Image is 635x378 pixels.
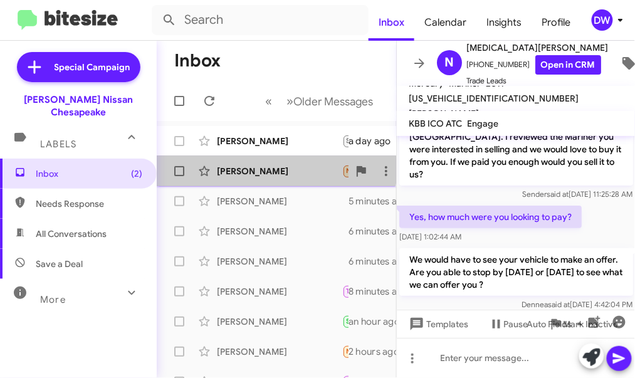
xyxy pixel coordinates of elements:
span: Needs Response [36,197,142,210]
div: DW [592,9,613,31]
span: Templates [407,313,469,335]
span: Older Messages [294,95,374,108]
span: « [266,93,273,109]
div: [PERSON_NAME] [217,165,342,177]
div: 2 hours ago [349,345,409,358]
div: 5 minutes ago [349,195,419,207]
span: [DATE] 1:02:44 AM [399,232,461,241]
div: 6 minutes ago [349,255,419,268]
span: Dennea [DATE] 4:42:04 PM [522,300,632,309]
div: Yes sir! We appreciate everyone's help in getting this vehicle for us. Big Al is the best! We are... [342,314,349,328]
a: Calendar [414,4,476,41]
span: Auto Fields [527,313,587,335]
p: We would have to see your vehicle to make an offer. Are you able to stop by [DATE] or [DATE] to s... [399,248,633,296]
div: Yes [342,164,349,178]
span: N [444,53,454,73]
a: Profile [532,4,581,41]
span: Trade Leads [467,75,609,87]
span: Sender [DATE] 11:25:28 AM [522,189,632,199]
span: [PERSON_NAME] [409,108,480,119]
div: [PERSON_NAME] [217,255,342,268]
span: Labels [40,139,76,150]
a: Open in CRM [535,55,601,75]
div: [PERSON_NAME] [217,345,342,358]
span: Inbox [36,167,142,180]
div: a day ago [349,135,401,147]
div: Yes [342,225,349,238]
span: KBB ICO ATC [409,118,463,129]
button: Next [280,88,381,114]
div: 8 minutes ago [349,285,419,298]
span: [US_VEHICLE_IDENTIFICATION_NUMBER] [409,93,579,104]
div: [PERSON_NAME] [217,285,342,298]
div: My apologies, it isn't up to us [342,195,349,207]
div: Hi [PERSON_NAME] my name is [PERSON_NAME], I had applied with you all a while back for a vehicle,... [342,134,349,148]
span: More [40,294,66,305]
span: » [287,93,294,109]
p: Hi [PERSON_NAME] this is [PERSON_NAME], General Manager at [PERSON_NAME] Nissan of [GEOGRAPHIC_DA... [399,100,633,186]
span: [PHONE_NUMBER] [467,55,609,75]
div: [PERSON_NAME] [217,195,342,207]
h1: Inbox [174,51,221,71]
span: All Conversations [36,228,107,240]
div: [PERSON_NAME] [217,225,342,238]
div: No worries, would you like to stop by this week to go over your options and see what we can do fo... [342,284,349,298]
span: Needs Response [347,347,400,355]
nav: Page navigation example [259,88,381,114]
div: [PERSON_NAME] [217,135,342,147]
div: [PERSON_NAME] [217,315,342,328]
div: Unfortunately we don't. Wer you planning on trading it in ? [342,255,349,268]
div: 6 minutes ago [349,225,419,238]
span: Special Campaign [55,61,130,73]
span: Needs Response [347,167,400,175]
div: an hour ago [349,315,410,328]
a: Insights [476,4,532,41]
span: [MEDICAL_DATA][PERSON_NAME] [467,40,609,55]
div: I'm not sure, I have no car to drive. I'm relying on others to take me around. [342,344,349,359]
span: Engage [468,118,499,129]
span: Save a Deal [36,258,83,270]
a: Special Campaign [17,52,140,82]
button: Pause [479,313,538,335]
button: DW [581,9,621,31]
button: Auto Fields [517,313,597,335]
span: (2) [131,167,142,180]
button: Previous [258,88,280,114]
span: Try Pausing [347,287,383,295]
span: said at [548,300,570,309]
input: Search [152,5,369,35]
span: Sold [347,317,361,325]
button: Templates [397,313,479,335]
span: Stop [347,137,362,145]
a: Inbox [369,4,414,41]
p: Yes, how much were you looking to pay? [399,206,582,228]
span: said at [547,189,569,199]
